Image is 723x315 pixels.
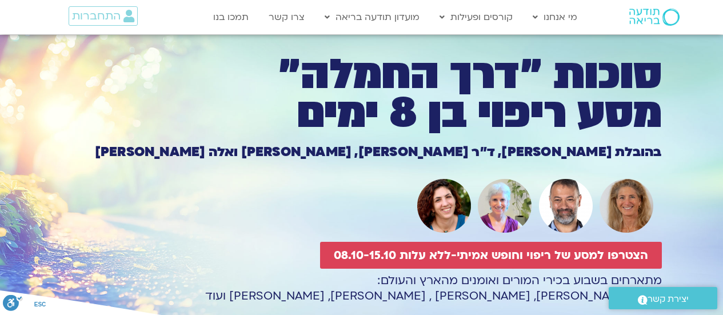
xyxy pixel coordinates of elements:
a: יצירת קשר [609,287,717,309]
a: התחברות [69,6,138,26]
span: יצירת קשר [648,292,689,307]
p: מתארחים בשבוע בכירי המורים ואומנים מהארץ והעולם: פרופ׳ [PERSON_NAME], [PERSON_NAME] , [PERSON_NAM... [62,273,662,304]
a: מי אנחנו [527,6,583,28]
a: הצטרפו למסע של ריפוי וחופש אמיתי-ללא עלות 08.10-15.10 [320,242,662,269]
span: התחברות [72,10,121,22]
h1: בהובלת [PERSON_NAME], ד״ר [PERSON_NAME], [PERSON_NAME] ואלה [PERSON_NAME] [62,146,662,158]
a: תמכו בנו [207,6,254,28]
a: קורסים ופעילות [434,6,518,28]
img: תודעה בריאה [629,9,680,26]
a: מועדון תודעה בריאה [319,6,425,28]
a: צרו קשר [263,6,310,28]
h1: סוכות ״דרך החמלה״ מסע ריפוי בן 8 ימים [62,55,662,133]
span: הצטרפו למסע של ריפוי וחופש אמיתי-ללא עלות 08.10-15.10 [334,249,648,262]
